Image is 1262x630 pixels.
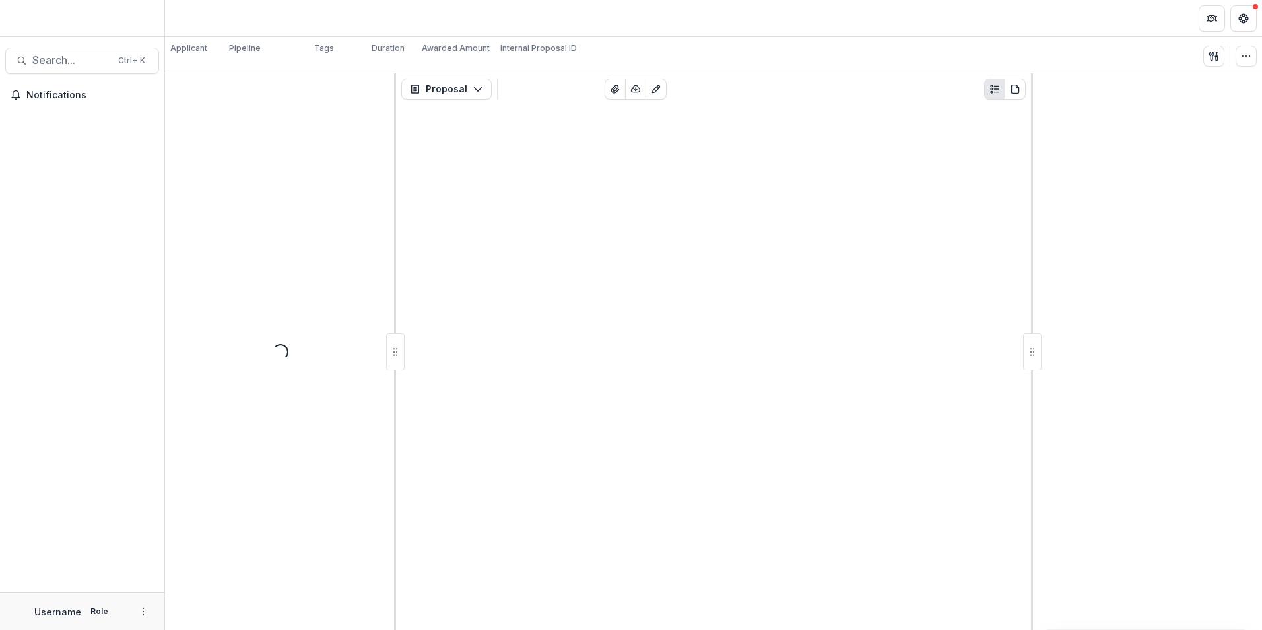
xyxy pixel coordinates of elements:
p: Username [34,605,81,619]
p: Duration [372,42,405,54]
button: Search... [5,48,159,74]
button: Plaintext view [984,79,1005,100]
button: Get Help [1230,5,1257,32]
button: View Attached Files [605,79,626,100]
button: Notifications [5,85,159,106]
button: More [135,604,151,619]
span: Search... [32,54,110,67]
p: Role [86,606,112,617]
button: Proposal [401,79,492,100]
span: Notifications [26,90,154,101]
p: Applicant [170,42,207,54]
button: Partners [1199,5,1225,32]
p: Pipeline [229,42,261,54]
button: Edit as form [646,79,667,100]
p: Awarded Amount [422,42,490,54]
button: PDF view [1005,79,1026,100]
p: Internal Proposal ID [500,42,577,54]
div: Ctrl + K [116,53,148,68]
p: Tags [314,42,334,54]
